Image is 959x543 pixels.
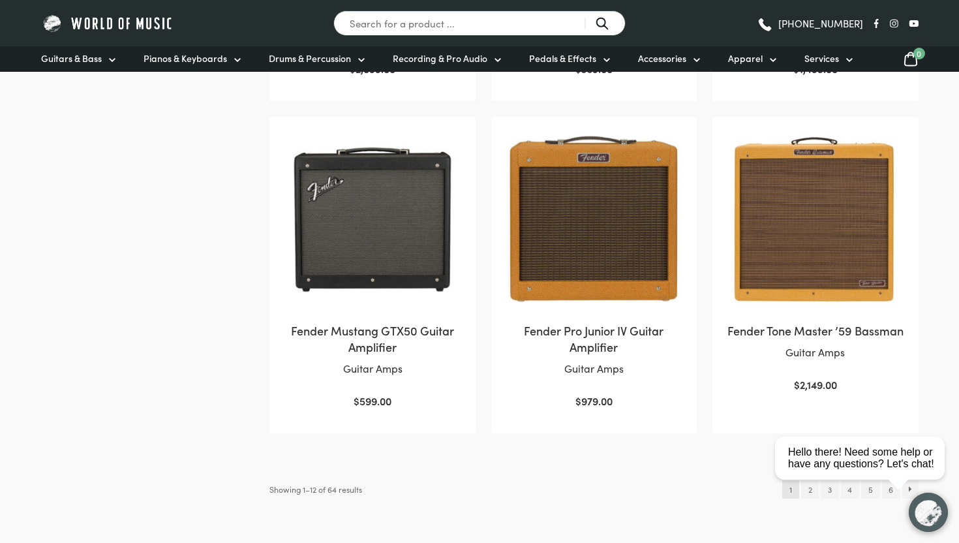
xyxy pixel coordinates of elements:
[504,322,684,355] h2: Fender Pro Junior IV Guitar Amplifier
[504,130,684,410] a: Fender Pro Junior IV Guitar AmplifierGuitar Amps $979.00
[575,61,581,76] span: $
[638,52,686,65] span: Accessories
[725,130,905,309] img: Fender '59 Tone Master Bassman Amplifier
[794,377,800,392] span: $
[757,14,863,33] a: [PHONE_NUMBER]
[794,377,837,392] bdi: 2,149.00
[144,52,227,65] span: Pianos & Keyboards
[913,48,925,59] span: 0
[725,344,905,361] p: Guitar Amps
[793,61,799,76] span: $
[354,394,359,408] span: $
[282,360,462,377] p: Guitar Amps
[778,18,863,28] span: [PHONE_NUMBER]
[725,130,905,394] a: Fender Tone Master ’59 BassmanGuitar Amps $2,149.00
[269,480,362,499] p: Showing 1–12 of 64 results
[41,52,102,65] span: Guitars & Bass
[575,61,613,76] bdi: 369.00
[354,394,391,408] bdi: 599.00
[504,360,684,377] p: Guitar Amps
[393,52,487,65] span: Recording & Pro Audio
[504,130,684,309] img: Fender Pro Junior IV Guitar Amplifier
[529,52,596,65] span: Pedals & Effects
[282,130,462,309] img: Fender Mustang GTX50 Amp
[350,61,395,76] bdi: 2,099.00
[333,10,626,36] input: Search for a product ...
[282,322,462,355] h2: Fender Mustang GTX50 Guitar Amplifier
[804,52,839,65] span: Services
[575,394,613,408] bdi: 979.00
[269,52,351,65] span: Drums & Percussion
[725,322,905,339] h2: Fender Tone Master ’59 Bassman
[350,61,356,76] span: $
[793,61,838,76] bdi: 1,499.00
[41,13,175,33] img: World of Music
[728,52,763,65] span: Apparel
[282,130,462,410] a: Fender Mustang GTX50 Guitar AmplifierGuitar Amps $599.00
[575,394,581,408] span: $
[770,399,959,543] iframe: Chat with our support team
